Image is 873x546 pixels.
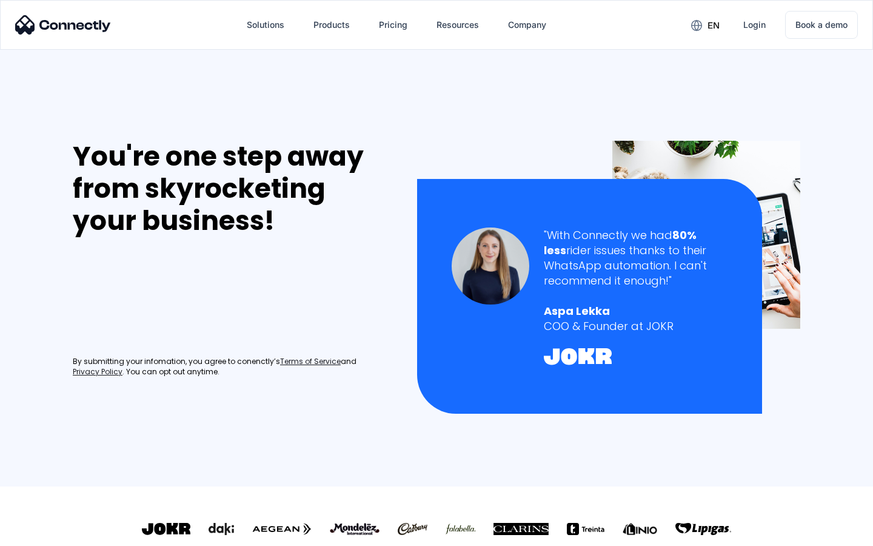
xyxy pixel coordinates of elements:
div: en [707,17,720,34]
a: Terms of Service [280,357,341,367]
strong: Aspa Lekka [544,303,610,318]
ul: Language list [24,525,73,542]
a: Pricing [369,10,417,39]
iframe: Form 0 [73,251,255,342]
div: You're one step away from skyrocketing your business! [73,141,392,237]
div: COO & Founder at JOKR [544,318,727,334]
div: Resources [436,16,479,33]
div: Resources [427,10,489,39]
img: Connectly Logo [15,15,111,35]
div: Products [313,16,350,33]
div: Products [304,10,360,39]
a: Book a demo [785,11,858,39]
div: Login [743,16,766,33]
div: Solutions [237,10,294,39]
div: Company [498,10,556,39]
div: Solutions [247,16,284,33]
div: "With Connectly we had rider issues thanks to their WhatsApp automation. I can't recommend it eno... [544,227,727,289]
div: Pricing [379,16,407,33]
a: Login [734,10,775,39]
a: Privacy Policy [73,367,122,377]
div: Company [508,16,546,33]
strong: 80% less [544,227,697,258]
div: By submitting your infomation, you agree to conenctly’s and . You can opt out anytime. [73,357,392,377]
div: en [681,16,729,34]
aside: Language selected: English [12,525,73,542]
